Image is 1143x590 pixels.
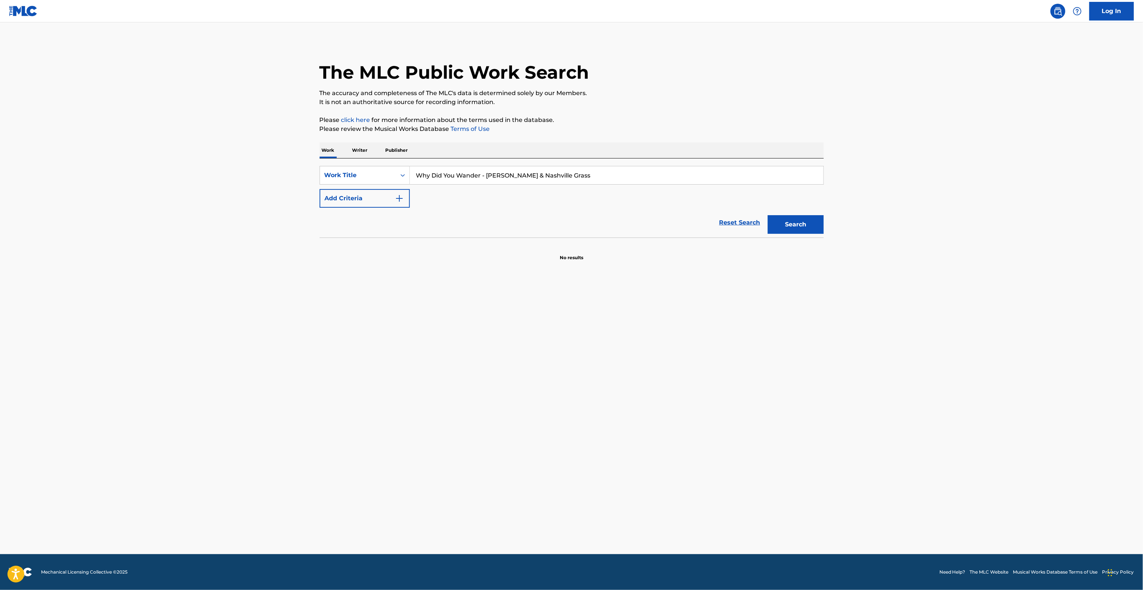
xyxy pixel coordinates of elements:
[1073,7,1082,16] img: help
[449,125,490,132] a: Terms of Use
[341,116,370,123] a: click here
[320,89,824,98] p: The accuracy and completeness of The MLC's data is determined solely by our Members.
[383,142,410,158] p: Publisher
[350,142,370,158] p: Writer
[324,171,392,180] div: Work Title
[1070,4,1085,19] div: Help
[1053,7,1062,16] img: search
[9,568,32,577] img: logo
[970,569,1009,575] a: The MLC Website
[1102,569,1134,575] a: Privacy Policy
[1108,562,1112,584] div: Drag
[560,245,583,261] p: No results
[320,142,337,158] p: Work
[320,61,589,84] h1: The MLC Public Work Search
[768,215,824,234] button: Search
[1051,4,1065,19] a: Public Search
[1013,569,1098,575] a: Musical Works Database Terms of Use
[320,166,824,238] form: Search Form
[939,569,965,575] a: Need Help?
[1106,554,1143,590] iframe: Chat Widget
[320,125,824,134] p: Please review the Musical Works Database
[1089,2,1134,21] a: Log In
[41,569,128,575] span: Mechanical Licensing Collective © 2025
[395,194,404,203] img: 9d2ae6d4665cec9f34b9.svg
[320,189,410,208] button: Add Criteria
[9,6,38,16] img: MLC Logo
[320,98,824,107] p: It is not an authoritative source for recording information.
[716,214,764,231] a: Reset Search
[320,116,824,125] p: Please for more information about the terms used in the database.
